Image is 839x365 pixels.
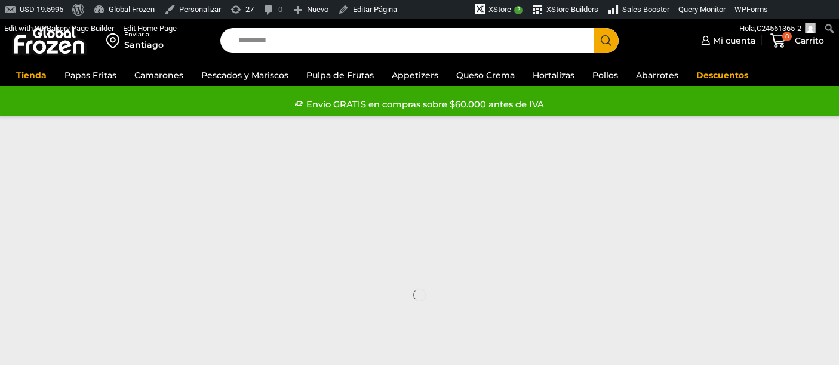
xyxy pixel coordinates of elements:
a: Edit Home Page [119,19,182,38]
button: Search button [594,28,619,53]
span: Mi cuenta [710,35,755,47]
a: Queso Crema [450,64,521,86]
span: Sales Booster [622,5,669,14]
span: C24561365-2 [757,24,801,33]
img: xstore [475,4,485,14]
a: Pulpa de Frutas [300,64,380,86]
span: XStore [488,5,511,14]
a: Hortalizas [527,64,580,86]
span: Carrito [792,35,824,47]
a: Abarrotes [630,64,684,86]
img: address-field-icon.svg [106,30,124,51]
a: Mi cuenta [698,29,755,52]
a: Appetizers [386,64,444,86]
span: XStore Builders [546,5,598,14]
span: 2 [514,6,523,14]
a: Camarones [128,64,189,86]
a: 8 Carrito [767,27,827,55]
div: Santiago [124,39,164,51]
a: Tienda [10,64,53,86]
img: Visitas de 48 horas. Haz clic para ver más estadísticas del sitio. [408,3,475,17]
a: Hola, [735,19,820,38]
a: Papas Fritas [59,64,122,86]
a: Pescados y Mariscos [195,64,294,86]
a: Descuentos [690,64,754,86]
a: Pollos [586,64,624,86]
